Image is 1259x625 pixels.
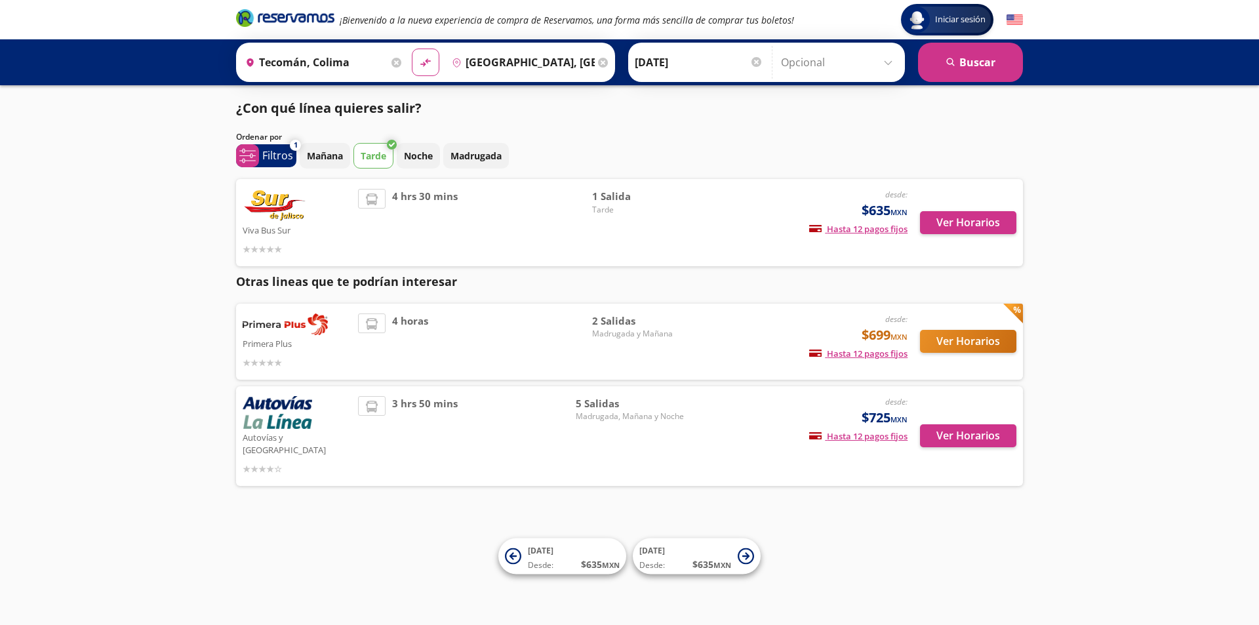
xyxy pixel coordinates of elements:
[236,144,296,167] button: 1Filtros
[340,14,794,26] em: ¡Bienvenido a la nueva experiencia de compra de Reservamos, una forma más sencilla de comprar tus...
[443,143,509,169] button: Madrugada
[781,46,898,79] input: Opcional
[918,43,1023,82] button: Buscar
[809,348,908,359] span: Hasta 12 pagos fijos
[236,131,282,143] p: Ordenar por
[243,396,312,429] img: Autovías y La Línea
[243,429,351,457] p: Autovías y [GEOGRAPHIC_DATA]
[353,143,393,169] button: Tarde
[862,325,908,345] span: $699
[930,13,991,26] span: Iniciar sesión
[633,538,761,575] button: [DATE]Desde:$635MXN
[243,335,351,351] p: Primera Plus
[1007,12,1023,28] button: English
[528,545,553,556] span: [DATE]
[592,204,684,216] span: Tarde
[576,411,684,422] span: Madrugada, Mañana y Noche
[639,545,665,556] span: [DATE]
[809,223,908,235] span: Hasta 12 pagos fijos
[920,330,1016,353] button: Ver Horarios
[862,408,908,428] span: $725
[581,557,620,571] span: $ 635
[243,313,328,336] img: Primera Plus
[236,273,1023,291] p: Otras lineas que te podrían interesar
[602,560,620,570] small: MXN
[713,560,731,570] small: MXN
[240,46,388,79] input: Buscar Origen
[262,148,293,163] p: Filtros
[920,424,1016,447] button: Ver Horarios
[447,46,595,79] input: Buscar Destino
[243,189,307,222] img: Viva Bus Sur
[692,557,731,571] span: $ 635
[890,332,908,342] small: MXN
[236,8,334,28] i: Brand Logo
[592,313,684,329] span: 2 Salidas
[862,201,908,220] span: $635
[498,538,626,575] button: [DATE]Desde:$635MXN
[236,98,422,118] p: ¿Con qué línea quieres salir?
[885,313,908,325] em: desde:
[592,328,684,340] span: Madrugada y Mañana
[450,149,502,163] p: Madrugada
[592,189,684,204] span: 1 Salida
[528,559,553,571] span: Desde:
[639,559,665,571] span: Desde:
[885,189,908,200] em: desde:
[576,396,684,411] span: 5 Salidas
[404,149,433,163] p: Noche
[890,207,908,217] small: MXN
[635,46,763,79] input: Elegir Fecha
[809,430,908,442] span: Hasta 12 pagos fijos
[397,143,440,169] button: Noche
[300,143,350,169] button: Mañana
[392,396,458,476] span: 3 hrs 50 mins
[361,149,386,163] p: Tarde
[307,149,343,163] p: Mañana
[294,140,298,151] span: 1
[392,313,428,370] span: 4 horas
[243,222,351,237] p: Viva Bus Sur
[392,189,458,256] span: 4 hrs 30 mins
[890,414,908,424] small: MXN
[236,8,334,31] a: Brand Logo
[885,396,908,407] em: desde:
[920,211,1016,234] button: Ver Horarios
